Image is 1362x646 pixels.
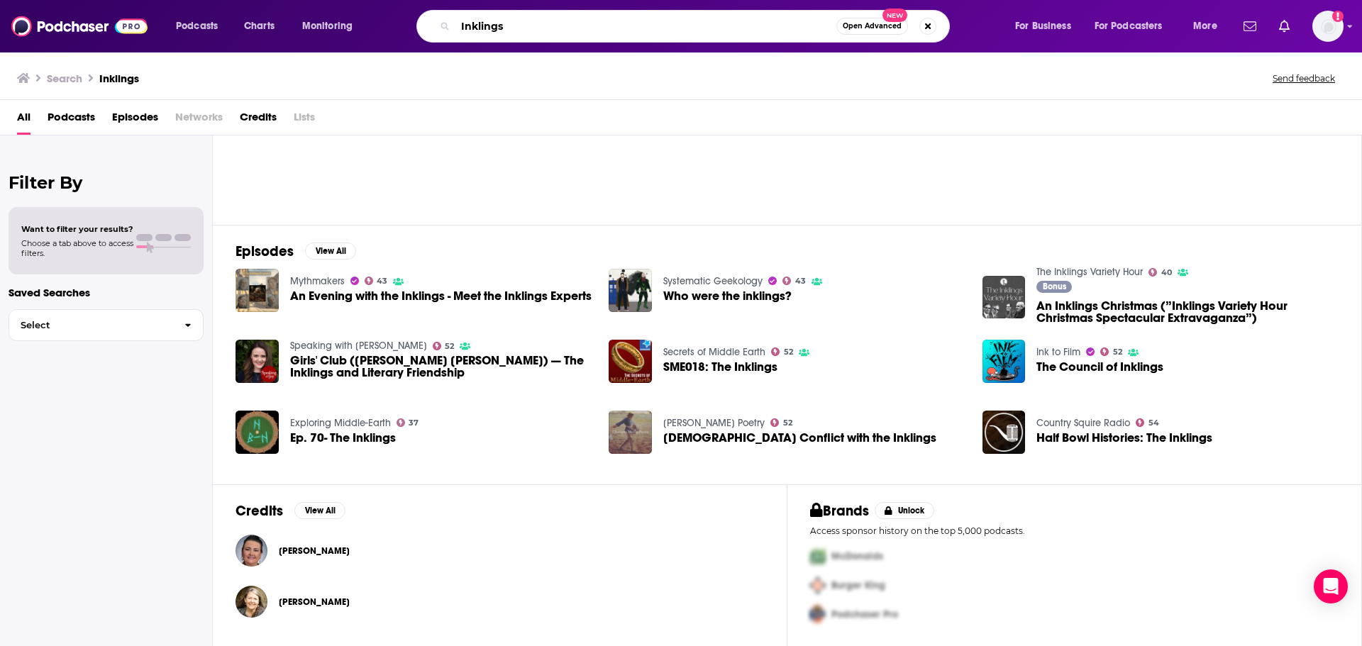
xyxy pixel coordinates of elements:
a: 40 [1148,268,1172,277]
a: Secrets of Middle Earth [663,346,765,358]
span: Who were the inklings? [663,290,792,302]
span: All [17,106,31,135]
span: Logged in as torpublicity [1312,11,1344,42]
a: Podcasts [48,106,95,135]
a: 66 [672,70,809,208]
a: 7 [1100,70,1238,208]
a: Charts [235,15,283,38]
button: open menu [1085,15,1183,38]
img: Podchaser - Follow, Share and Rate Podcasts [11,13,148,40]
img: Christian Conflict with the Inklings [609,411,652,454]
a: Speaking with Joy [290,340,427,352]
span: 43 [795,278,806,284]
svg: Add a profile image [1332,11,1344,22]
a: An Inklings Christmas (”Inklings Variety Hour Christmas Spectacular Extravaganza”) [982,276,1026,319]
img: SME018: The Inklings [609,340,652,383]
a: 43 [782,277,806,285]
h2: Filter By [9,172,204,193]
button: Diana Pavlac GlyerDiana Pavlac Glyer [236,579,764,625]
button: Show profile menu [1312,11,1344,42]
span: 37 [409,420,419,426]
a: The Inklings Variety Hour [1036,266,1143,278]
button: Select [9,309,204,341]
a: The Council of Inklings [1036,361,1163,373]
button: Open AdvancedNew [836,18,908,35]
a: 52 [770,418,792,427]
a: Country Squire Radio [1036,417,1130,429]
img: Diana Pavlac Glyer [236,586,267,618]
span: 40 [1161,269,1172,276]
div: Open Intercom Messenger [1314,569,1348,603]
a: CreditsView All [236,502,345,520]
div: Search podcasts, credits, & more... [430,10,963,43]
a: Show notifications dropdown [1273,14,1295,38]
span: Burger King [831,579,885,591]
a: Episodes [112,106,158,135]
a: Christian Conflict with the Inklings [663,432,936,444]
a: Exploring Middle-Earth [290,417,391,429]
a: 43 [365,277,388,285]
img: User Profile [1312,11,1344,42]
a: Mythmakers [290,275,345,287]
a: Girls' Club (Boze Herrington) — The Inklings and Literary Friendship [290,355,592,379]
a: 50 [243,70,380,208]
img: First Pro Logo [804,542,831,571]
span: Open Advanced [843,23,902,30]
a: SME018: The Inklings [663,361,777,373]
button: Unlock [875,502,935,519]
a: An Inklings Christmas (”Inklings Variety Hour Christmas Spectacular Extravaganza”) [1036,300,1339,324]
span: [PERSON_NAME] [279,596,350,608]
span: 52 [783,420,792,426]
span: Half Bowl Histories: The Inklings [1036,432,1212,444]
span: Monitoring [302,16,353,36]
span: Podchaser Pro [831,608,898,620]
img: Girls' Club (Boze Herrington) — The Inklings and Literary Friendship [236,340,279,383]
span: [DEMOGRAPHIC_DATA] Conflict with the Inklings [663,432,936,444]
h3: Search [47,72,82,85]
span: 54 [1148,420,1159,426]
button: open menu [166,15,236,38]
img: The Council of Inklings [982,340,1026,383]
span: Bonus [1043,282,1066,291]
img: Ep. 70- The Inklings [236,411,279,454]
a: Diana Pavlac Glyer [279,596,350,608]
a: An Evening with the Inklings - Meet the Inklings Experts [290,290,592,302]
span: Charts [244,16,275,36]
button: open menu [1183,15,1235,38]
p: Saved Searches [9,286,204,299]
a: Ink to Film [1036,346,1080,358]
span: 43 [377,278,387,284]
a: 30 [386,70,524,208]
span: McDonalds [831,550,883,562]
button: Send feedback [1268,72,1339,84]
span: New [882,9,908,22]
a: 52 [771,347,793,356]
span: Choose a tab above to access filters. [21,238,133,258]
span: Girls' Club ([PERSON_NAME] [PERSON_NAME]) — The Inklings and Literary Friendship [290,355,592,379]
a: 52 [433,342,455,350]
button: open menu [292,15,371,38]
a: Who were the inklings? [609,269,652,312]
a: Systematic Geekology [663,275,763,287]
span: 52 [784,349,793,355]
a: 40 [958,70,1095,208]
a: Ep. 70- The Inklings [290,432,396,444]
img: Half Bowl Histories: The Inklings [982,411,1026,454]
span: Select [9,321,173,330]
button: Fern BradyFern Brady [236,528,764,574]
a: Credits [240,106,277,135]
a: EpisodesView All [236,243,356,260]
input: Search podcasts, credits, & more... [455,15,836,38]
